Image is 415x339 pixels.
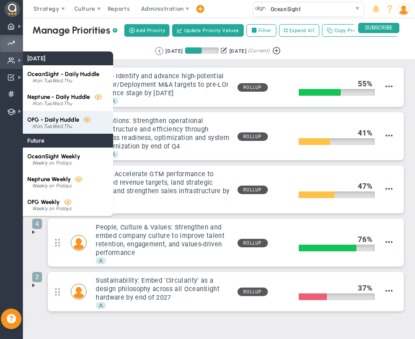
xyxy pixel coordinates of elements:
[32,183,109,189] div: Weekly on Fridays
[246,24,276,37] label: Filter
[358,128,367,137] span: 41
[71,284,87,300] div: Craig Churchill
[96,72,230,97] h3: M&A - Identify and advance high-potential Sensor/Deployment M&A targets to pre-LOI diligence stag...
[27,116,79,123] span: OFG - Daily Huddle
[96,170,230,204] h3: GTM: Accelerate GTM performance to exceed revenue targets, land strategic wins, and strengthen sa...
[172,24,244,37] button: Update Priority Values
[398,3,410,15] img: 204746.Person.photo
[32,26,118,34] div: Manage Priorities
[95,93,102,100] span: Viewer
[184,27,239,34] span: Update Priority Values
[165,47,182,55] div: [DATE]
[248,47,269,55] span: (Current)
[32,78,109,84] div: Mon,Tue,Wed,Thu
[71,235,87,251] div: Craig Churchill
[289,27,315,34] span: Expand All
[64,198,72,205] span: Viewer
[27,176,71,182] span: Neptune Weekly
[27,153,80,160] span: OceanSight Weekly
[358,283,375,293] div: %
[71,284,86,299] img: Craig Churchill
[335,27,394,34] span: Copy Previous Priorities
[237,83,268,92] span: Rollup
[358,79,367,88] span: 55
[237,288,268,296] span: Rollup
[358,79,375,89] div: %
[32,272,42,282] span: 2
[27,199,60,205] span: OFG Weekly
[32,124,109,129] div: Mon,Tue,Wed,Thu
[84,116,91,123] span: Viewer
[23,134,113,148] div: Future
[255,3,266,14] img: 32760.Company.photo
[358,181,375,191] div: %
[185,47,219,54] div: Period Progress: 50% Day 45 of 89 with 44 remaining.
[237,239,268,247] span: Rollup
[32,101,109,106] div: Mon,Tue,Wed,Thu
[237,186,268,194] span: Rollup
[71,235,86,250] img: Craig Churchill
[358,235,367,244] span: 76
[96,223,230,257] h3: People, Culture & Values: Strengthen and embed company culture to improve talent retention, engag...
[358,23,399,33] span: SUBSCRIBE
[141,5,183,12] span: Administration
[75,175,82,182] span: Viewer
[136,27,165,34] span: Add Priority
[32,219,42,229] span: 4
[229,47,246,55] div: [DATE]
[155,47,163,55] button: Go to previous period
[74,5,95,12] span: Culture
[358,234,375,244] div: %
[32,206,109,212] div: Weekly on Fridays
[108,97,119,105] span: My Priority
[322,24,398,37] button: Copy Previous Priorities
[237,132,268,141] span: Rollup
[96,302,106,309] span: My Priority
[108,151,119,158] span: My Priority
[358,128,375,138] div: %
[124,24,169,37] button: Add Priority
[96,276,230,302] h3: Sustainability: Embed 'Circularity' as a design philosophy across all OceanSight hardware by end ...
[27,71,99,77] span: OceanSight - Daily Huddle
[266,3,301,16] span: OceanSight
[32,161,109,166] div: Weekly on Fridays
[34,5,59,12] span: Strategy
[358,284,367,292] span: 37
[96,117,230,151] h3: Operations: Strengthen operational infrastructure and efficiency through process readiness, optim...
[96,257,106,264] span: My Priority
[351,2,364,17] span: select
[279,24,319,37] button: Expand All
[27,93,90,100] span: Neptune - Daily Huddle
[23,51,113,65] div: [DATE]
[358,182,367,191] span: 47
